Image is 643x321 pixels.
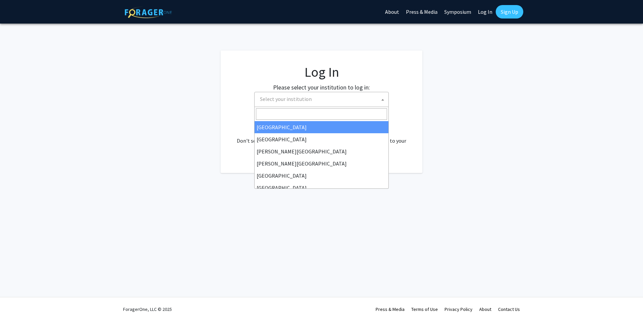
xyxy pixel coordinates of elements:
a: Contact Us [498,306,520,312]
iframe: Chat [5,291,29,316]
input: Search [256,108,387,120]
div: No account? . Don't see your institution? about bringing ForagerOne to your institution. [234,120,409,153]
a: About [479,306,491,312]
h1: Log In [234,64,409,80]
li: [GEOGRAPHIC_DATA] [255,170,388,182]
a: Press & Media [376,306,405,312]
li: [GEOGRAPHIC_DATA] [255,133,388,145]
div: ForagerOne, LLC © 2025 [123,297,172,321]
span: Select your institution [257,92,388,106]
li: [PERSON_NAME][GEOGRAPHIC_DATA] [255,157,388,170]
li: [PERSON_NAME][GEOGRAPHIC_DATA] [255,145,388,157]
li: [GEOGRAPHIC_DATA] [255,121,388,133]
img: ForagerOne Logo [125,6,172,18]
a: Sign Up [496,5,523,19]
a: Privacy Policy [445,306,472,312]
span: Select your institution [254,92,389,107]
span: Select your institution [260,96,312,102]
a: Terms of Use [411,306,438,312]
li: [GEOGRAPHIC_DATA] [255,182,388,194]
label: Please select your institution to log in: [273,83,370,92]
